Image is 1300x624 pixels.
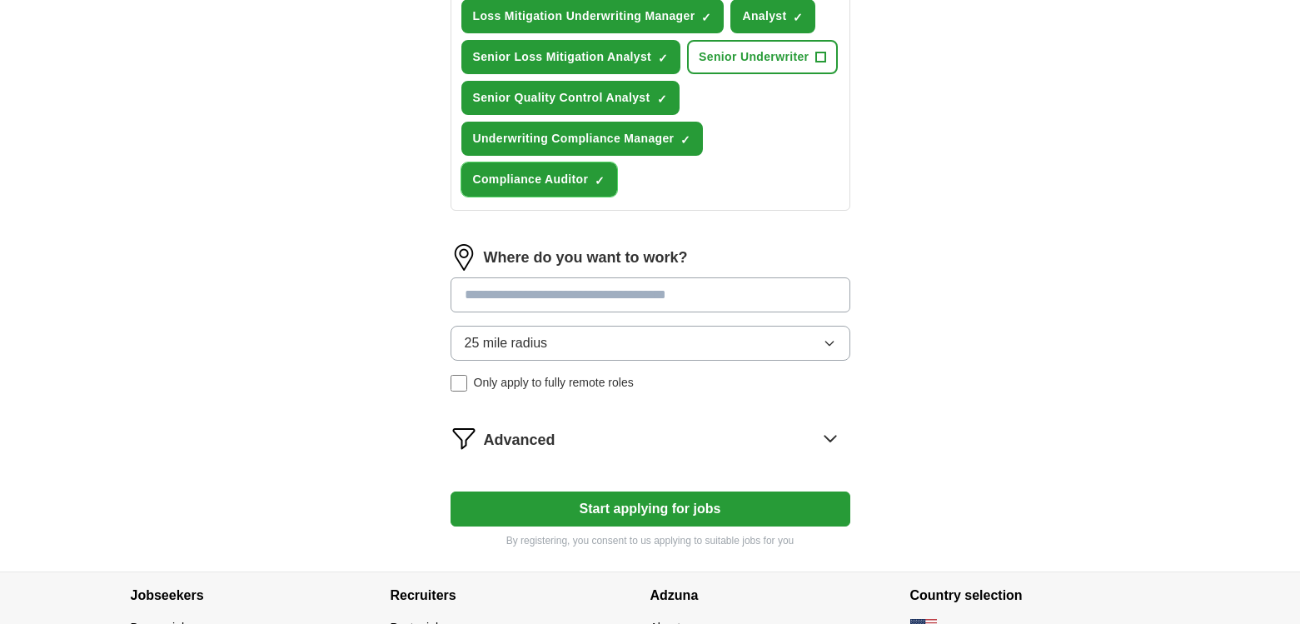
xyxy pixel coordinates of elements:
[451,425,477,452] img: filter
[473,7,695,25] span: Loss Mitigation Underwriting Manager
[793,11,803,24] span: ✓
[461,81,680,115] button: Senior Quality Control Analyst✓
[451,533,850,548] p: By registering, you consent to us applying to suitable jobs for you
[473,48,652,66] span: Senior Loss Mitigation Analyst
[473,89,650,107] span: Senior Quality Control Analyst
[451,326,850,361] button: 25 mile radius
[451,375,467,392] input: Only apply to fully remote roles
[461,40,681,74] button: Senior Loss Mitigation Analyst✓
[910,572,1170,619] h4: Country selection
[451,492,850,527] button: Start applying for jobs
[473,130,675,147] span: Underwriting Compliance Manager
[658,52,668,65] span: ✓
[484,247,688,269] label: Where do you want to work?
[742,7,786,25] span: Analyst
[484,429,555,452] span: Advanced
[595,174,605,187] span: ✓
[699,48,809,66] span: Senior Underwriter
[680,133,690,147] span: ✓
[687,40,838,74] button: Senior Underwriter
[474,374,634,392] span: Only apply to fully remote roles
[461,122,704,156] button: Underwriting Compliance Manager✓
[461,162,618,197] button: Compliance Auditor✓
[451,244,477,271] img: location.png
[465,333,548,353] span: 25 mile radius
[657,92,667,106] span: ✓
[473,171,589,188] span: Compliance Auditor
[701,11,711,24] span: ✓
